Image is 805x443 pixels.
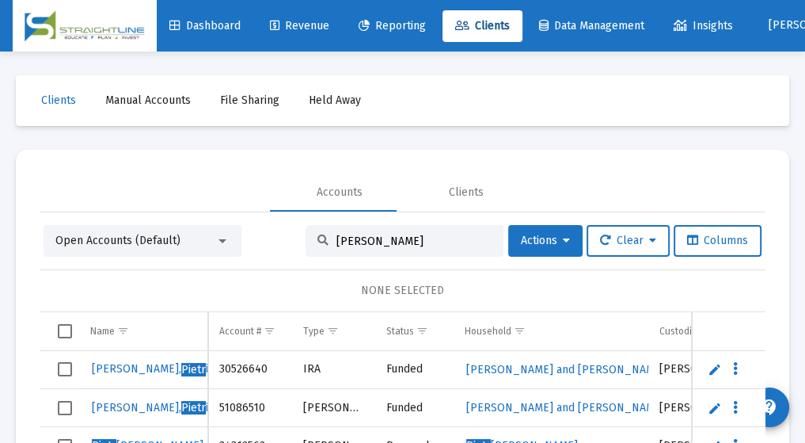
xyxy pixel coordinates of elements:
div: Select row [58,362,72,376]
td: Column Type [292,312,375,350]
span: Pietr [181,363,206,376]
span: Columns [687,234,748,247]
a: [PERSON_NAME],Pietrina [90,396,222,420]
a: Reporting [346,10,439,42]
div: Accounts [317,185,363,200]
td: Column Custodian [648,312,745,350]
a: Manual Accounts [93,85,203,116]
div: Custodian [659,325,703,338]
span: [PERSON_NAME] and [PERSON_NAME] [466,363,665,376]
span: Insights [674,19,733,32]
mat-icon: contact_support [760,398,779,417]
div: Funded [386,361,442,377]
td: 30526640 [208,351,292,389]
span: Clear [600,234,656,247]
span: File Sharing [220,94,279,107]
div: Name [90,325,115,338]
span: Dashboard [169,19,241,32]
a: Clients [28,85,89,116]
a: Dashboard [157,10,253,42]
span: [PERSON_NAME], ina [92,362,220,376]
td: [PERSON_NAME] [648,351,745,389]
div: Select row [58,401,72,415]
a: Held Away [296,85,374,116]
div: Account # [219,325,261,338]
button: Actions [508,225,583,257]
a: [PERSON_NAME] and [PERSON_NAME] [465,396,666,419]
div: Funded [386,400,442,416]
a: File Sharing [207,85,292,116]
span: Actions [521,234,570,247]
span: Clients [41,94,76,107]
td: Column Status [375,312,454,350]
span: Reporting [359,19,426,32]
td: Column Name [79,312,208,350]
span: Show filter options for column 'Account #' [264,325,275,337]
span: [PERSON_NAME] and [PERSON_NAME] [466,401,665,414]
td: Column Household [454,312,648,350]
a: [PERSON_NAME] and [PERSON_NAME] [465,358,666,381]
a: Data Management [526,10,657,42]
td: 51086510 [208,389,292,427]
span: Clients [455,19,510,32]
span: Pietr [181,401,206,414]
td: IRA [292,351,375,389]
img: Dashboard [25,10,145,42]
div: Clients [449,185,484,200]
div: NONE SELECTED [52,283,753,299]
a: Revenue [257,10,342,42]
td: [PERSON_NAME] [648,389,745,427]
button: Clear [587,225,670,257]
span: Show filter options for column 'Name' [117,325,129,337]
span: [PERSON_NAME], ina [92,401,220,414]
span: Revenue [270,19,329,32]
td: [PERSON_NAME] [292,389,375,427]
span: Data Management [539,19,644,32]
span: Manual Accounts [105,94,191,107]
div: Household [465,325,511,338]
div: Type [303,325,325,338]
input: Search [336,235,492,248]
a: Clients [442,10,522,42]
a: Edit [708,401,722,415]
a: [PERSON_NAME],Pietrina [90,357,222,381]
span: Held Away [309,94,361,107]
span: Show filter options for column 'Type' [327,325,339,337]
div: Select all [58,324,72,338]
span: Show filter options for column 'Household' [514,325,526,337]
td: Column Account # [208,312,292,350]
button: [PERSON_NAME] [750,10,800,41]
span: Show filter options for column 'Status' [416,325,428,337]
span: Open Accounts (Default) [55,234,180,247]
a: Edit [708,362,722,376]
button: Columns [674,225,761,257]
div: Status [386,325,414,338]
a: Insights [661,10,746,42]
